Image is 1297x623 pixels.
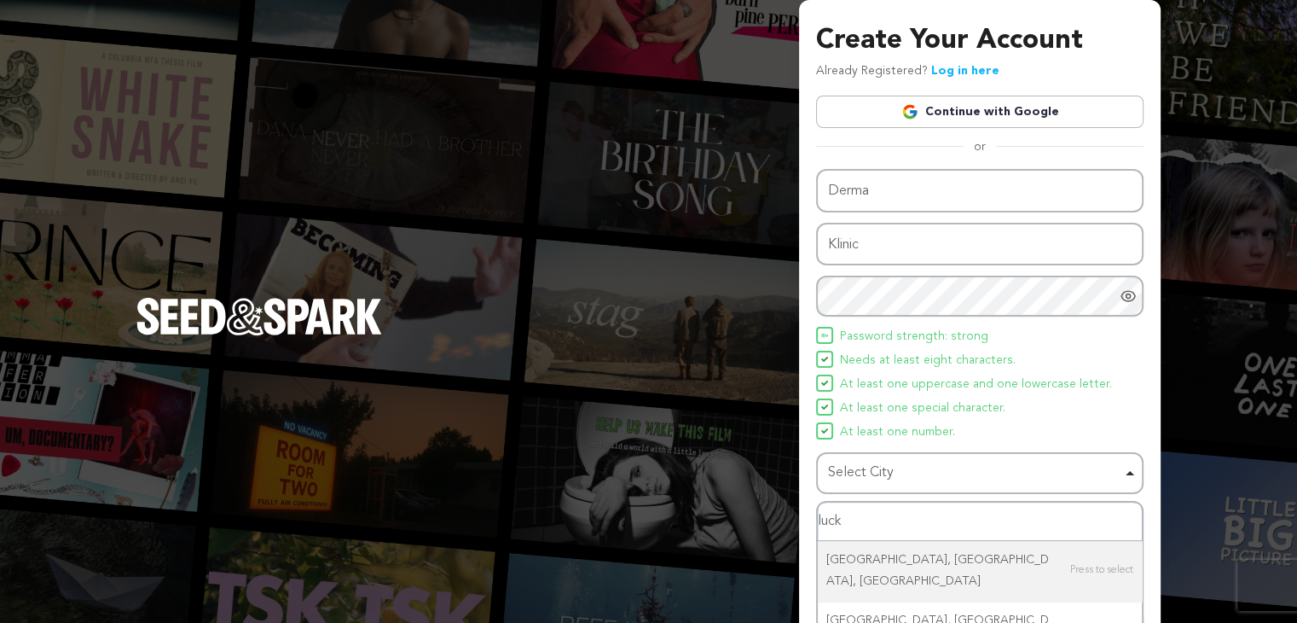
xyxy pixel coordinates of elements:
span: At least one uppercase and one lowercase letter. [840,375,1112,395]
input: Email address [816,223,1144,266]
img: Seed&Spark Icon [821,428,828,434]
a: Show password as plain text. Warning: this will display your password on the screen. [1120,288,1137,305]
a: Seed&Spark Homepage [136,298,382,370]
span: Needs at least eight characters. [840,351,1016,371]
a: Continue with Google [816,96,1144,128]
input: Name [816,169,1144,213]
span: or [964,138,996,155]
span: At least one number. [840,422,955,443]
img: Seed&Spark Icon [821,332,828,339]
div: Select City [828,461,1121,486]
span: At least one special character. [840,399,1005,419]
img: Seed&Spark Icon [821,356,828,363]
span: Password strength: strong [840,327,988,347]
a: Log in here [931,65,999,77]
img: Seed&Spark Icon [821,380,828,387]
div: [GEOGRAPHIC_DATA], [GEOGRAPHIC_DATA], [GEOGRAPHIC_DATA] [818,541,1142,601]
p: Already Registered? [816,61,999,82]
input: Select City [818,503,1142,541]
img: Google logo [901,103,918,120]
h3: Create Your Account [816,20,1144,61]
img: Seed&Spark Icon [821,404,828,410]
img: Seed&Spark Logo [136,298,382,335]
